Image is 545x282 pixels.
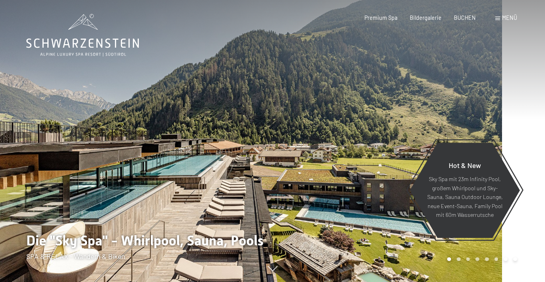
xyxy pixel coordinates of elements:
div: Carousel Page 2 [457,257,461,261]
a: Bildergalerie [410,14,442,21]
div: Carousel Page 4 [475,257,479,261]
div: Carousel Page 8 [513,257,517,261]
div: Carousel Page 3 [466,257,470,261]
a: BUCHEN [454,14,476,21]
div: Carousel Page 6 [494,257,498,261]
a: Premium Spa [364,14,397,21]
div: Carousel Pagination [444,257,517,261]
p: Sky Spa mit 23m Infinity Pool, großem Whirlpool und Sky-Sauna, Sauna Outdoor Lounge, neue Event-S... [427,175,503,220]
span: Hot & New [449,161,481,170]
a: Hot & New Sky Spa mit 23m Infinity Pool, großem Whirlpool und Sky-Sauna, Sauna Outdoor Lounge, ne... [409,142,520,238]
div: Carousel Page 5 [485,257,489,261]
div: Carousel Page 7 [504,257,508,261]
div: Carousel Page 1 (Current Slide) [447,257,451,261]
span: Menü [502,14,517,21]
